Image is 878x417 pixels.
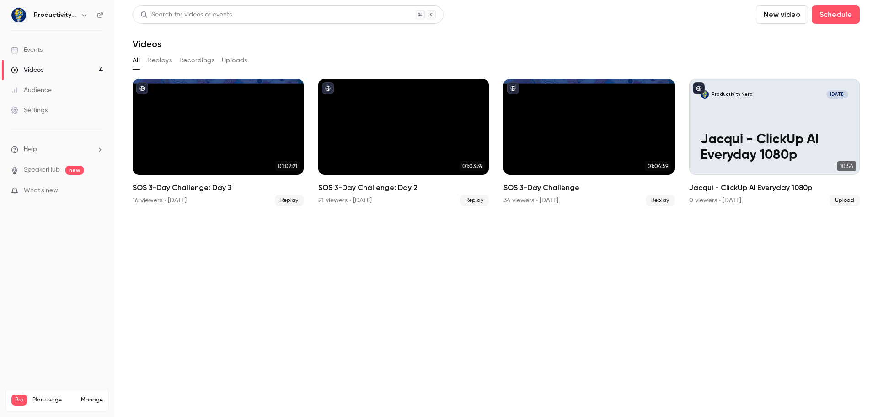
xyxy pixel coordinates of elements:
img: Jacqui - ClickUp AI Everyday 1080p [701,90,709,99]
a: Jacqui - ClickUp AI Everyday 1080pProductivity Nerd[DATE]Jacqui - ClickUp AI Everyday 1080p10:54J... [689,79,860,206]
p: Jacqui - ClickUp AI Everyday 1080p [701,132,848,163]
div: Audience [11,86,52,95]
span: Pro [11,395,27,406]
section: Videos [133,5,860,412]
div: 0 viewers • [DATE] [689,196,741,205]
a: SpeakerHub [24,165,60,175]
li: help-dropdown-opener [11,145,103,154]
span: new [65,166,84,175]
h1: Videos [133,38,161,49]
li: SOS 3-Day Challenge [503,79,675,206]
span: Help [24,145,37,154]
span: 01:04:59 [645,161,671,171]
button: All [133,53,140,68]
iframe: Noticeable Trigger [92,187,103,195]
ul: Videos [133,79,860,206]
button: published [322,82,334,94]
button: Recordings [179,53,214,68]
span: Replay [275,195,304,206]
div: Settings [11,106,48,115]
div: 16 viewers • [DATE] [133,196,187,205]
div: Events [11,45,43,54]
div: 21 viewers • [DATE] [318,196,372,205]
button: published [693,82,705,94]
span: Replay [646,195,675,206]
button: Schedule [812,5,860,24]
div: 34 viewers • [DATE] [503,196,558,205]
h2: SOS 3-Day Challenge [503,182,675,193]
li: SOS 3-Day Challenge: Day 2 [318,79,489,206]
h2: SOS 3-Day Challenge: Day 3 [133,182,304,193]
p: Productivity Nerd [712,92,753,97]
li: Jacqui - ClickUp AI Everyday 1080p [689,79,860,206]
a: 01:02:21SOS 3-Day Challenge: Day 316 viewers • [DATE]Replay [133,79,304,206]
span: Plan usage [32,396,75,404]
span: Replay [460,195,489,206]
li: SOS 3-Day Challenge: Day 3 [133,79,304,206]
h6: Productivity Nerd [34,11,77,20]
button: Uploads [222,53,247,68]
h2: Jacqui - ClickUp AI Everyday 1080p [689,182,860,193]
span: What's new [24,186,58,195]
button: published [136,82,148,94]
span: 10:54 [837,161,856,171]
span: 01:02:21 [275,161,300,171]
span: [DATE] [826,90,848,99]
button: Replays [147,53,172,68]
a: 01:04:59SOS 3-Day Challenge34 viewers • [DATE]Replay [503,79,675,206]
div: Search for videos or events [140,10,232,20]
img: Productivity Nerd [11,8,26,22]
span: Upload [830,195,860,206]
a: Manage [81,396,103,404]
h2: SOS 3-Day Challenge: Day 2 [318,182,489,193]
a: 01:03:39SOS 3-Day Challenge: Day 221 viewers • [DATE]Replay [318,79,489,206]
div: Videos [11,65,43,75]
button: New video [756,5,808,24]
button: published [507,82,519,94]
span: 01:03:39 [460,161,485,171]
